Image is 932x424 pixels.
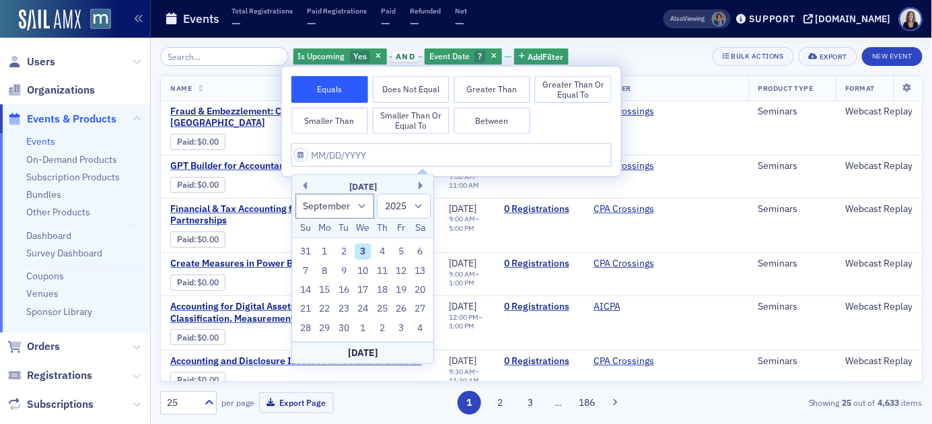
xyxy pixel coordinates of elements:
[449,215,485,232] div: –
[292,341,433,363] div: [DATE]
[803,14,896,24] button: [DOMAIN_NAME]
[198,375,219,385] span: $0.00
[27,397,94,412] span: Subscriptions
[449,203,476,215] span: [DATE]
[336,320,352,337] div: Choose Tuesday, September 30th, 2025
[293,48,387,65] div: Yes
[7,83,95,98] a: Organizations
[26,287,59,299] a: Venues
[393,262,409,279] div: Choose Friday, September 12th, 2025
[336,220,352,236] div: Tu
[731,52,784,60] div: Bulk Actions
[297,301,314,317] div: Choose Sunday, September 21st, 2025
[899,7,923,31] span: Profile
[594,203,654,215] a: CPA Crossings
[758,83,814,93] span: Product Type
[449,223,474,233] time: 5:00 PM
[410,6,441,15] p: Refunded
[594,106,678,118] span: CPA Crossings
[449,270,485,287] div: –
[758,203,826,215] div: Seminars
[413,301,429,317] div: Choose Saturday, September 27th, 2025
[449,376,479,385] time: 11:30 AM
[449,172,485,190] div: –
[410,15,419,31] span: —
[381,6,396,15] p: Paid
[504,301,575,313] a: 0 Registrations
[454,76,530,103] button: Greater Than
[449,312,478,322] time: 12:00 PM
[177,137,194,147] a: Paid
[392,51,419,62] span: and
[177,277,194,287] a: Paid
[355,262,371,279] div: Choose Wednesday, September 10th, 2025
[389,51,423,62] button: and
[81,9,111,32] a: View Homepage
[449,300,476,312] span: [DATE]
[177,375,194,385] a: Paid
[712,12,726,26] span: Chris Dougherty
[478,50,482,61] span: ?
[170,258,404,270] a: Create Measures in Power BI that Define Your Metrics
[355,220,371,236] div: We
[758,106,826,118] div: Seminars
[297,320,314,337] div: Choose Sunday, September 28th, 2025
[845,83,875,93] span: Format
[413,262,429,279] div: Choose Saturday, September 13th, 2025
[429,50,470,61] span: Event Date
[528,50,563,63] span: Add Filter
[26,171,120,183] a: Subscription Products
[26,153,117,166] a: On-Demand Products
[177,234,198,244] span: :
[336,262,352,279] div: Choose Tuesday, September 9th, 2025
[177,332,198,343] span: :
[170,301,430,324] a: Accounting for Digital Assets under US GAAP: Classification, Measurement, and Recognition
[458,391,481,415] button: 1
[374,220,390,236] div: Th
[297,244,314,260] div: Choose Sunday, August 31st, 2025
[840,396,854,409] strong: 25
[413,282,429,298] div: Choose Saturday, September 20th, 2025
[177,277,198,287] span: :
[678,396,923,409] div: Showing out of items
[177,180,194,190] a: Paid
[7,397,94,412] a: Subscriptions
[535,76,612,103] button: Greater Than or Equal To
[504,258,575,270] a: 0 Registrations
[7,55,55,69] a: Users
[27,83,95,98] span: Organizations
[7,112,116,127] a: Events & Products
[845,203,912,215] div: Webcast Replay
[449,367,485,385] div: –
[489,391,512,415] button: 2
[845,301,912,313] div: Webcast Replay
[19,9,81,31] img: SailAMX
[456,6,468,15] p: Net
[594,301,620,313] a: AICPA
[317,301,333,317] div: Choose Monday, September 22nd, 2025
[198,277,219,287] span: $0.00
[170,160,396,172] a: GPT Builder for Accountants
[862,49,923,61] a: New Event
[291,107,368,134] button: Smaller Than
[177,332,194,343] a: Paid
[456,15,465,31] span: —
[550,396,569,409] span: …
[291,143,612,167] input: MM/DD/YYYY
[26,188,61,201] a: Bundles
[170,83,192,93] span: Name
[26,306,92,318] a: Sponsor Library
[413,244,429,260] div: Choose Saturday, September 6th, 2025
[454,107,530,134] button: Between
[845,106,912,118] div: Webcast Replay
[374,262,390,279] div: Choose Thursday, September 11th, 2025
[845,160,912,172] div: Webcast Replay
[177,137,198,147] span: :
[27,339,60,354] span: Orders
[758,355,826,367] div: Seminars
[7,339,60,354] a: Orders
[170,329,225,345] div: Paid: 0 - $0
[198,234,219,244] span: $0.00
[259,392,334,413] button: Export Page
